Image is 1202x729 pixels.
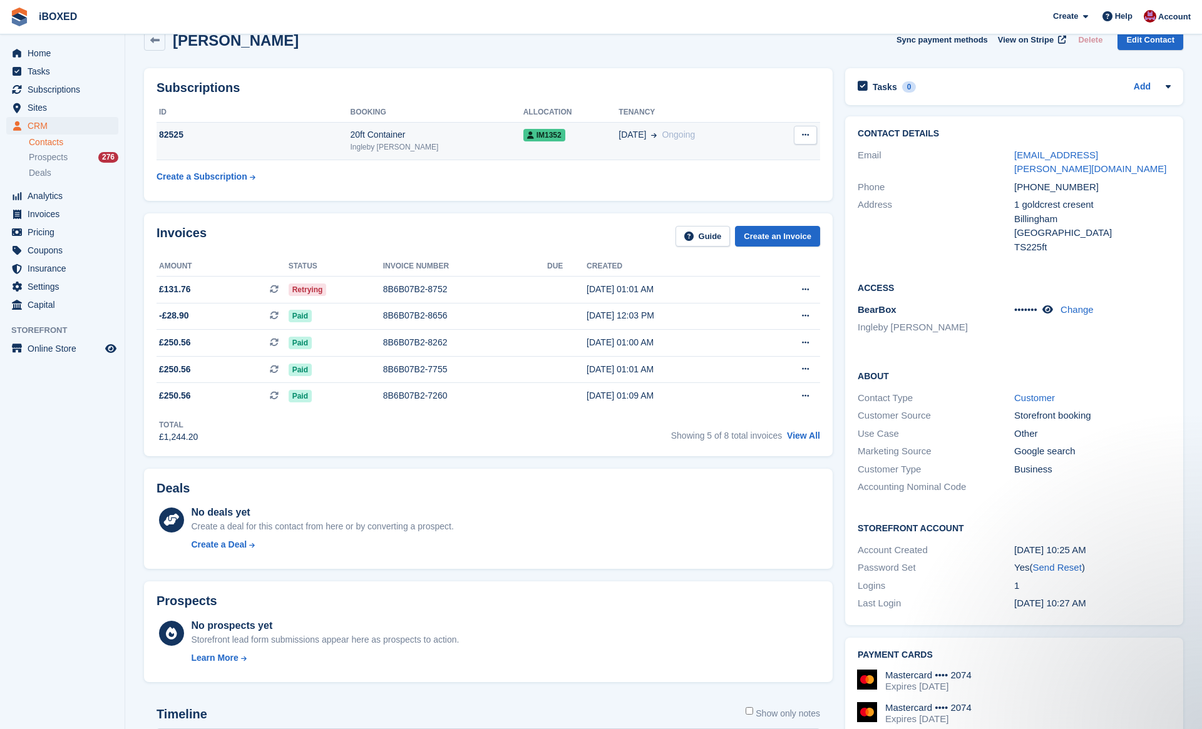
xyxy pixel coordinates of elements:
a: View All [787,431,820,441]
a: Create a Deal [191,538,453,551]
a: Create an Invoice [735,226,820,247]
span: Create [1053,10,1078,23]
span: BearBox [858,304,896,315]
h2: Timeline [157,707,207,721]
a: menu [6,44,118,62]
div: Create a deal for this contact from here or by converting a prospect. [191,520,453,533]
th: ID [157,103,351,123]
div: Yes [1014,561,1171,575]
li: Ingleby [PERSON_NAME] [858,320,1014,335]
div: [DATE] 01:09 AM [587,389,755,402]
h2: Subscriptions [157,81,820,95]
a: Send Reset [1032,562,1081,573]
button: Delete [1073,29,1107,50]
time: 2025-04-19 09:27:27 UTC [1014,598,1086,608]
span: Coupons [28,242,103,259]
span: Showing 5 of 8 total invoices [671,431,782,441]
a: Contacts [29,136,118,148]
div: 0 [902,81,917,93]
a: menu [6,205,118,223]
a: Create a Subscription [157,165,255,188]
div: 20ft Container [351,128,523,141]
div: No deals yet [191,505,453,520]
span: Deals [29,167,51,179]
h2: About [858,369,1171,382]
div: Storefront booking [1014,409,1171,423]
img: stora-icon-8386f47178a22dfd0bd8f6a31ec36ba5ce8667c1dd55bd0f319d3a0aa187defe.svg [10,8,29,26]
div: Create a Deal [191,538,247,551]
div: Other [1014,427,1171,441]
span: Paid [289,310,312,322]
span: Retrying [289,283,327,296]
div: 8B6B07B2-8656 [383,309,547,322]
div: Total [159,419,198,431]
a: Learn More [191,651,459,665]
h2: Storefront Account [858,521,1171,534]
h2: Access [858,281,1171,293]
a: Guide [675,226,731,247]
div: 1 goldcrest cresent [1014,198,1171,212]
a: Edit Contact [1117,29,1183,50]
span: Paid [289,390,312,402]
div: Create a Subscription [157,170,247,183]
a: menu [6,242,118,259]
span: Pricing [28,223,103,241]
div: £1,244.20 [159,431,198,444]
a: Preview store [103,341,118,356]
img: Amanda Forder [1144,10,1156,23]
div: 8B6B07B2-8752 [383,283,547,296]
span: Ongoing [662,130,695,140]
div: [DATE] 01:01 AM [587,363,755,376]
div: No prospects yet [191,618,459,633]
th: Created [587,257,755,277]
a: menu [6,187,118,205]
span: £250.56 [159,389,191,402]
a: Deals [29,166,118,180]
div: Use Case [858,427,1014,441]
img: Mastercard Logo [857,670,877,690]
span: Prospects [29,151,68,163]
div: Expires [DATE] [885,681,972,692]
span: Online Store [28,340,103,357]
div: Google search [1014,444,1171,459]
span: Account [1158,11,1191,23]
span: Subscriptions [28,81,103,98]
h2: Payment cards [858,650,1171,660]
div: 82525 [157,128,351,141]
h2: Deals [157,481,190,496]
div: Logins [858,579,1014,593]
span: View on Stripe [998,34,1054,46]
span: ( ) [1029,562,1084,573]
div: [PHONE_NUMBER] [1014,180,1171,195]
a: menu [6,260,118,277]
a: menu [6,99,118,116]
button: Sync payment methods [896,29,988,50]
span: Invoices [28,205,103,223]
a: menu [6,278,118,295]
div: TS225ft [1014,240,1171,255]
div: [DATE] 12:03 PM [587,309,755,322]
span: Settings [28,278,103,295]
div: Account Created [858,543,1014,558]
span: -£28.90 [159,309,188,322]
span: £131.76 [159,283,191,296]
div: Business [1014,462,1171,477]
th: Booking [351,103,523,123]
th: Allocation [523,103,619,123]
span: £250.56 [159,336,191,349]
span: Storefront [11,324,125,337]
div: Mastercard •••• 2074 [885,702,972,713]
span: Paid [289,337,312,349]
span: Insurance [28,260,103,277]
th: Status [289,257,383,277]
div: Contact Type [858,391,1014,405]
a: View on Stripe [993,29,1069,50]
span: Paid [289,364,312,376]
div: 1 [1014,579,1171,593]
a: menu [6,81,118,98]
div: Storefront lead form submissions appear here as prospects to action. [191,633,459,646]
div: Customer Source [858,409,1014,423]
div: [DATE] 01:00 AM [587,336,755,349]
th: Invoice number [383,257,547,277]
th: Due [547,257,587,277]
